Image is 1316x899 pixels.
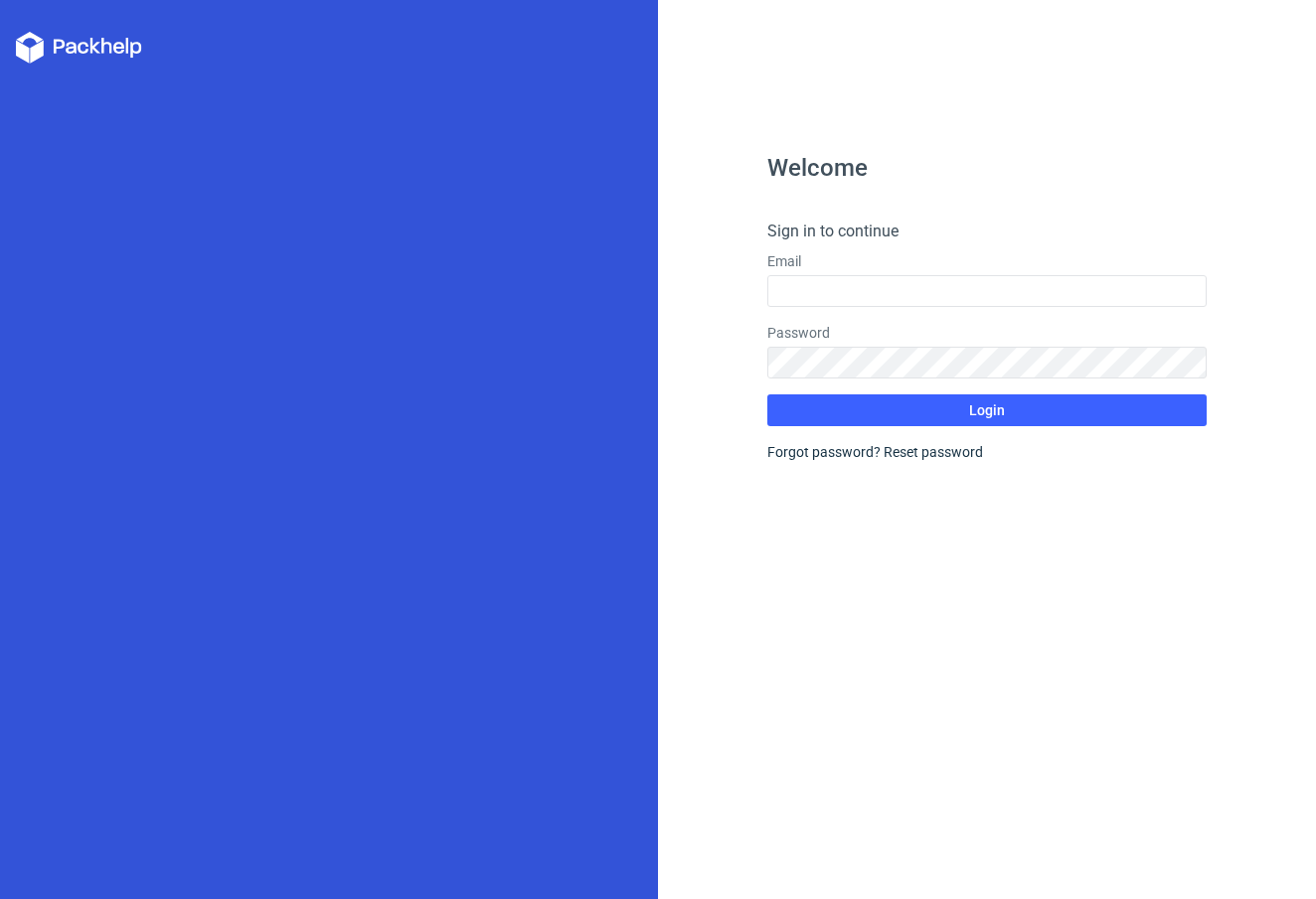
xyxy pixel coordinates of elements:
[969,403,1005,417] span: Login
[767,220,1206,243] h4: Sign in to continue
[884,444,983,460] a: Reset password
[767,156,1206,180] h1: Welcome
[767,442,1206,462] div: Forgot password?
[767,394,1206,426] button: Login
[767,323,1206,343] label: Password
[767,251,1206,271] label: Email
